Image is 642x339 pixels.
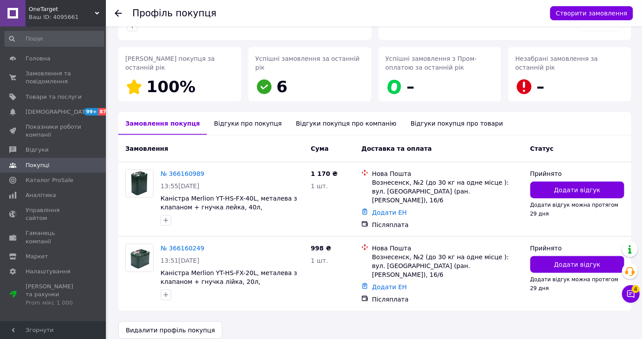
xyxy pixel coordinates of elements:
[361,145,432,152] span: Доставка та оплата
[530,276,619,291] span: Додати відгук можна протягом 29 дня
[372,253,523,279] div: Вознесенск, №2 (до 30 кг на одне місце ): вул. [GEOGRAPHIC_DATA] (ран. [PERSON_NAME]), 16/6
[530,256,624,273] button: Додати відгук
[26,229,82,245] span: Гаманець компанії
[277,78,288,96] span: 6
[372,209,407,216] a: Додати ЕН
[26,253,48,261] span: Маркет
[29,5,95,13] span: OneTarget
[372,220,523,229] div: Післяплата
[386,55,477,71] span: Успішні замовлення з Пром-оплатою за останній рік
[404,112,510,135] div: Відгуки покупця про товари
[530,244,624,253] div: Прийнято
[289,112,404,135] div: Відгуки покупця про компанію
[372,283,407,291] a: Додати ЕН
[126,170,153,197] img: Фото товару
[26,55,50,63] span: Головна
[26,161,49,169] span: Покупці
[161,195,297,220] a: Каністра Merlion YT-HS-FX-40L, металева з клапаном + гнучка лейка, 40л, 355х255х530мм, Зелена
[311,170,338,177] span: 1 170 ₴
[26,123,82,139] span: Показники роботи компанії
[161,245,204,252] a: № 366160249
[554,186,601,194] span: Додати відгук
[4,31,104,47] input: Пошук
[622,285,640,303] button: Чат з покупцем4
[311,245,331,252] span: 998 ₴
[372,169,523,178] div: Нова Пошта
[407,78,415,96] span: –
[118,321,222,339] button: Видалити профіль покупця
[126,244,153,272] img: Фото товару
[530,145,554,152] span: Статус
[161,183,199,190] span: 13:55[DATE]
[554,260,601,269] span: Додати відгук
[372,178,523,205] div: Вознесенск, №2 (до 30 кг на одне місце ): вул. [GEOGRAPHIC_DATA] (ран. [PERSON_NAME]), 16/6
[372,244,523,253] div: Нова Пошта
[311,183,328,190] span: 1 шт.
[311,145,329,152] span: Cума
[550,6,633,20] button: Створити замовлення
[530,202,619,217] span: Додати відгук можна протягом 29 дня
[255,55,360,71] span: Успішні замовлення за останній рік
[125,169,154,197] a: Фото товару
[29,13,106,21] div: Ваш ID: 4095661
[26,70,82,86] span: Замовлення та повідомлення
[118,112,207,135] div: Замовлення покупця
[161,269,297,294] a: Каністра Merlion YT-HS-FX-20L, металева з клапаном + гнучка лійка, 20л, 355х255х310мм, Green
[26,93,82,101] span: Товари та послуги
[115,9,122,18] div: Повернутися назад
[372,295,523,304] div: Післяплата
[84,108,98,115] span: 99+
[26,268,71,276] span: Налаштування
[26,176,73,184] span: Каталог ProSale
[530,169,624,178] div: Прийнято
[132,8,217,19] h1: Профіль покупця
[98,108,109,115] span: 87
[161,170,204,177] a: № 366160989
[515,55,598,71] span: Незабрані замовлення за останній рік
[146,78,195,96] span: 100%
[26,299,82,307] div: Prom мікс 1 000
[161,257,199,264] span: 13:51[DATE]
[632,285,640,293] span: 4
[311,257,328,264] span: 1 шт.
[125,55,215,71] span: [PERSON_NAME] покупця за останній рік
[207,112,289,135] div: Відгуки про покупця
[125,244,154,272] a: Фото товару
[537,78,544,96] span: –
[125,145,168,152] span: Замовлення
[26,283,82,307] span: [PERSON_NAME] та рахунки
[26,108,91,116] span: [DEMOGRAPHIC_DATA]
[26,206,82,222] span: Управління сайтом
[26,191,56,199] span: Аналітика
[26,146,49,154] span: Відгуки
[530,182,624,198] button: Додати відгук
